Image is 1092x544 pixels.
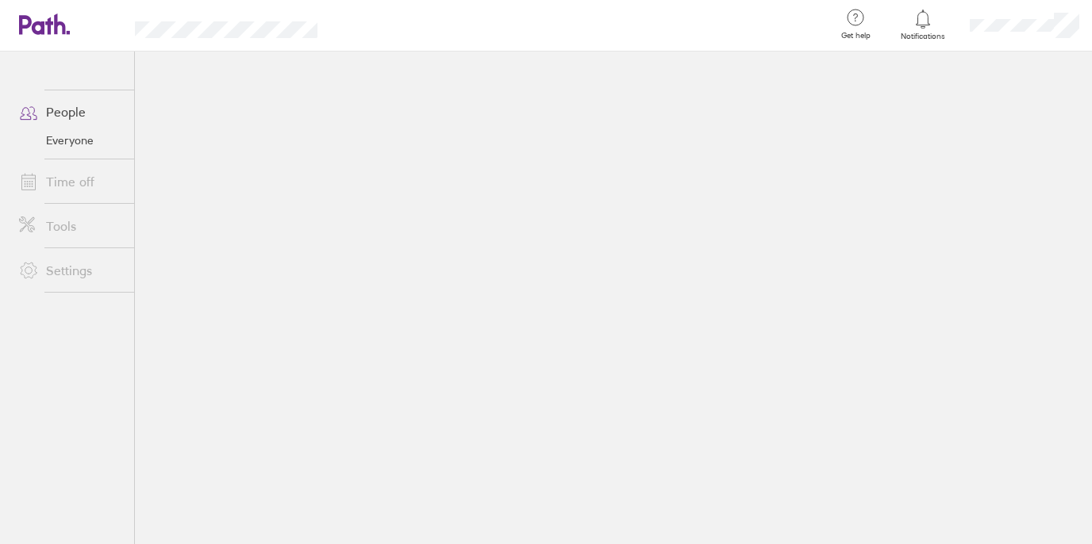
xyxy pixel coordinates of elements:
a: Tools [6,210,134,242]
span: Get help [830,31,882,40]
a: Everyone [6,128,134,153]
a: Time off [6,166,134,197]
a: Settings [6,255,134,286]
a: Notifications [898,8,949,41]
span: Notifications [898,32,949,41]
a: People [6,96,134,128]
